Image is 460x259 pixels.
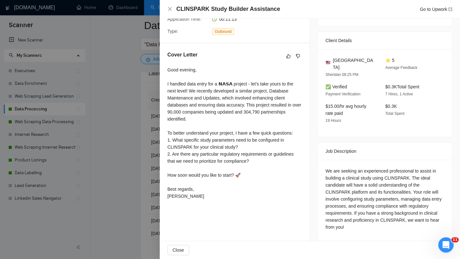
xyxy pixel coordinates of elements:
span: 7 Hires, 1 Active [385,92,413,96]
span: Total Spent [385,111,404,116]
span: Payment Verification [326,92,360,96]
span: $0.3K Total Spent [385,84,419,89]
span: Average Feedback [385,65,418,70]
div: We are seeking an experienced professional to assist in building a clinical study using CLINSPARK... [326,167,444,231]
span: clock-circle [212,17,217,21]
div: Good evening, I handled data entry for a 𝗡𝗔𝗦𝗔 project - let’s take yours to the next level! We re... [167,66,302,200]
div: Client Details [326,32,444,49]
span: Outbound [212,28,234,35]
span: 11 [451,237,459,242]
span: Sheridan 08:25 PM [326,72,358,77]
span: ✅ Verified [326,84,347,89]
span: $15.00/hr avg hourly rate paid [326,104,366,116]
img: 🇺🇸 [326,60,330,65]
button: like [285,52,292,60]
span: like [286,54,291,59]
span: Close [172,247,184,254]
span: $0.3K [385,104,397,109]
iframe: Intercom live chat [438,237,454,253]
button: Close [167,245,189,255]
span: 00:11:13 [219,17,237,22]
span: Type: [167,29,178,34]
span: close [167,6,172,11]
span: export [448,7,452,11]
h5: Cover Letter [167,51,197,59]
span: dislike [296,54,300,59]
button: Close [167,6,172,12]
span: [GEOGRAPHIC_DATA] [333,57,375,71]
div: Job Description [326,143,444,160]
button: dislike [294,52,302,60]
a: Go to Upworkexport [420,7,452,12]
span: ⭐ 5 [385,58,395,63]
h4: CLINSPARK Study Builder Assistance [176,5,280,13]
span: 19 Hours [326,118,341,123]
span: Application Time: [167,17,202,22]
